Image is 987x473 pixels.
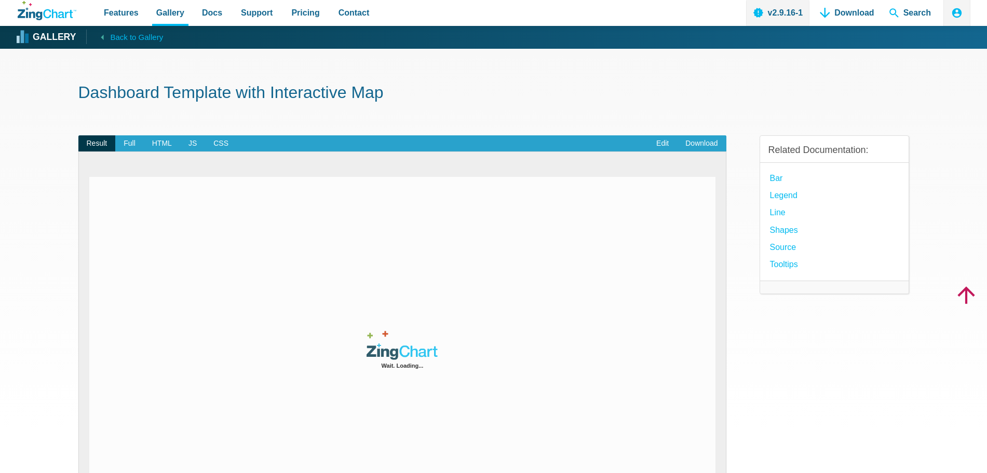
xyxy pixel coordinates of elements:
h3: Related Documentation: [768,144,900,156]
span: JS [180,135,205,152]
a: Download [677,135,726,152]
a: source [770,240,796,254]
a: ZingChart Logo. Click to return to the homepage [18,1,76,20]
a: Line [770,205,786,219]
a: Tooltips [770,257,798,271]
span: Contact [339,6,370,20]
span: CSS [205,135,237,152]
a: Edit [648,135,677,152]
span: Full [115,135,144,152]
span: Docs [202,6,222,20]
a: Shapes [770,223,798,237]
span: Gallery [156,6,184,20]
strong: Gallery [33,33,76,42]
a: Back to Gallery [86,30,163,44]
span: Support [241,6,273,20]
span: Back to Gallery [110,31,163,44]
span: Pricing [291,6,319,20]
span: Features [104,6,139,20]
span: HTML [144,135,180,152]
div: Wait. Loading... [152,361,653,371]
h1: Dashboard Template with Interactive Map [78,82,909,105]
a: Legend [770,188,797,202]
a: Bar [770,171,783,185]
a: Gallery [18,30,76,45]
span: Result [78,135,116,152]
